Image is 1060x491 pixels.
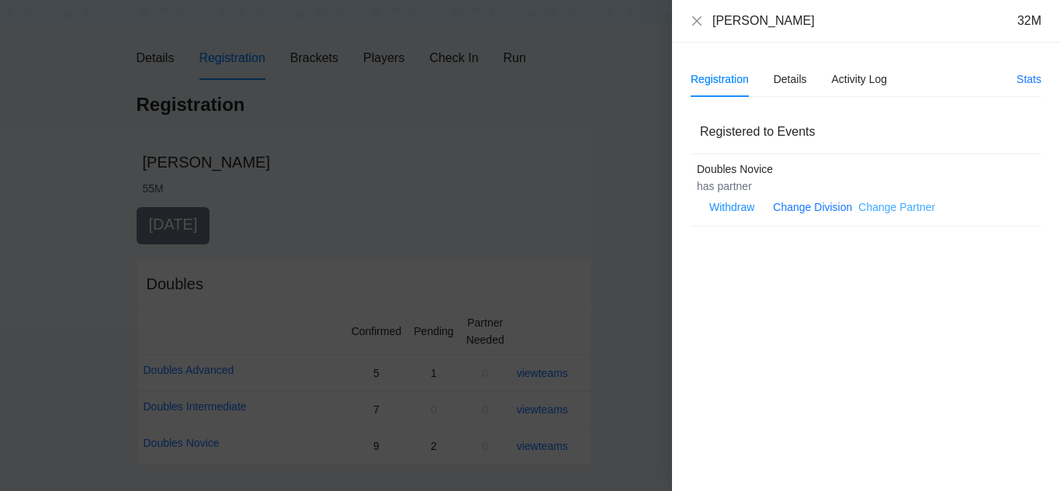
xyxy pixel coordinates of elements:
[832,71,888,88] div: Activity Log
[691,15,703,28] button: Close
[697,178,1019,195] div: has partner
[691,15,703,27] span: close
[697,195,767,220] button: Withdraw
[858,201,935,213] a: Change Partner
[773,201,852,213] a: Change Division
[700,109,1032,154] div: Registered to Events
[774,71,807,88] div: Details
[709,199,754,216] span: Withdraw
[1017,12,1041,29] div: 32M
[697,161,1019,178] div: Doubles Novice
[691,71,749,88] div: Registration
[1017,73,1041,85] a: Stats
[712,12,815,29] div: [PERSON_NAME]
